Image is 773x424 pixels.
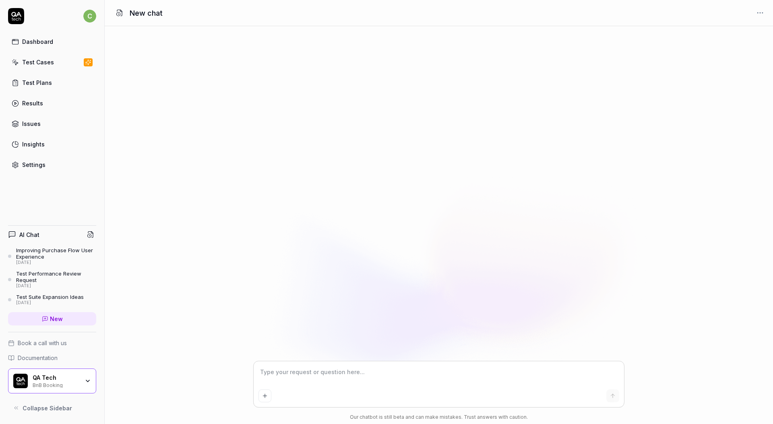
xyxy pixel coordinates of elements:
div: Dashboard [22,37,53,46]
h1: New chat [130,8,163,19]
span: Book a call with us [18,339,67,347]
button: Collapse Sidebar [8,400,96,416]
a: Results [8,95,96,111]
a: Documentation [8,354,96,362]
div: Settings [22,161,45,169]
a: Test Plans [8,75,96,91]
a: Test Cases [8,54,96,70]
div: QA Tech [33,374,79,381]
button: Add attachment [258,389,271,402]
div: Issues [22,119,41,128]
div: [DATE] [16,283,96,289]
a: Insights [8,136,96,152]
button: c [83,8,96,24]
span: Documentation [18,354,58,362]
div: Results [22,99,43,107]
div: Insights [22,140,45,148]
div: BnB Booking [33,381,79,388]
span: c [83,10,96,23]
a: Test Performance Review Request[DATE] [8,270,96,289]
a: Test Suite Expansion Ideas[DATE] [8,294,96,306]
img: QA Tech Logo [13,374,28,388]
div: [DATE] [16,300,84,306]
a: Dashboard [8,34,96,49]
div: Improving Purchase Flow User Experience [16,247,96,260]
div: Test Suite Expansion Ideas [16,294,84,300]
div: Test Performance Review Request [16,270,96,284]
div: Test Cases [22,58,54,66]
a: New [8,312,96,325]
a: Settings [8,157,96,173]
a: Issues [8,116,96,132]
span: New [50,315,63,323]
div: Our chatbot is still beta and can make mistakes. Trust answers with caution. [254,414,624,421]
div: [DATE] [16,260,96,266]
span: Collapse Sidebar [23,404,72,412]
a: Book a call with us [8,339,96,347]
h4: AI Chat [19,231,39,239]
a: Improving Purchase Flow User Experience[DATE] [8,247,96,266]
button: QA Tech LogoQA TechBnB Booking [8,368,96,393]
div: Test Plans [22,78,52,87]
